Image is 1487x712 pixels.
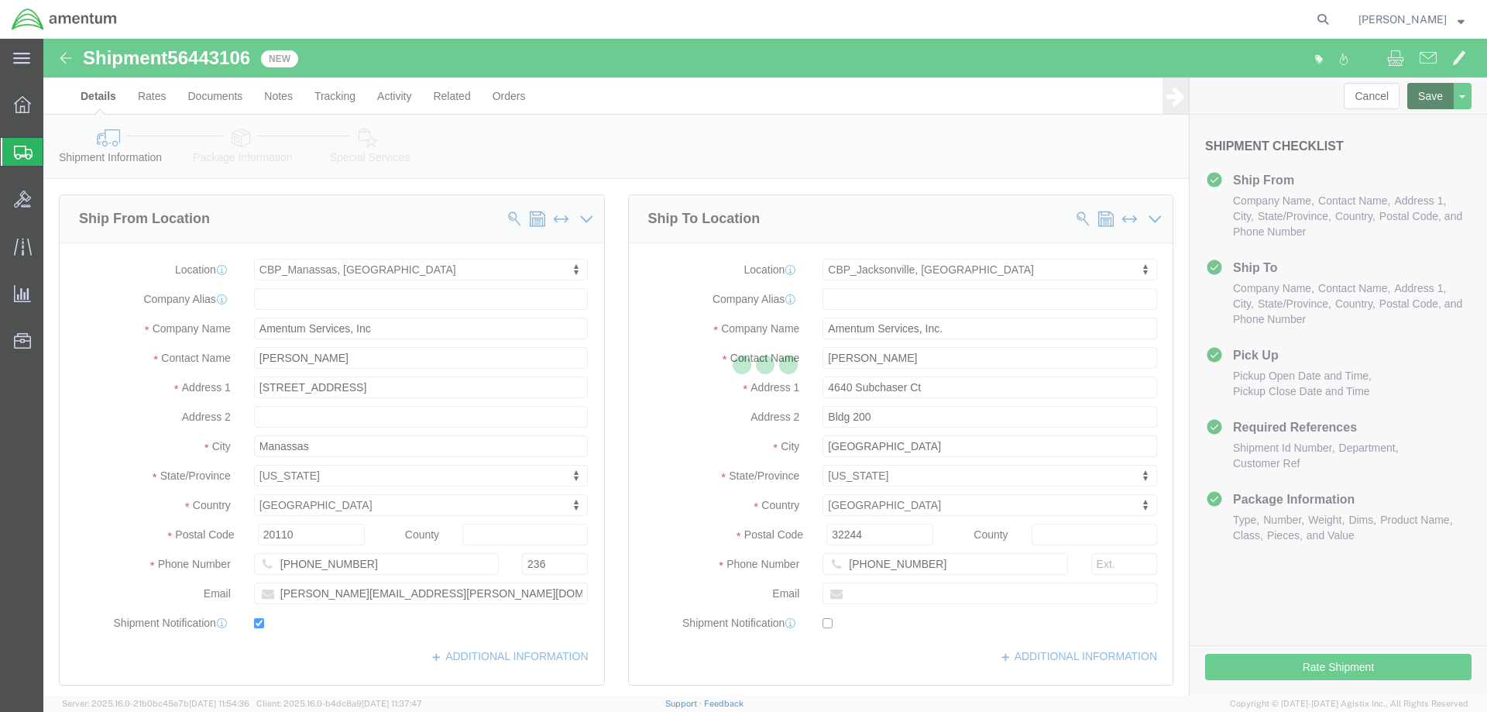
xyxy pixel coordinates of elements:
[1358,10,1465,29] button: [PERSON_NAME]
[362,699,422,708] span: [DATE] 11:37:47
[189,699,249,708] span: [DATE] 11:54:36
[665,699,704,708] a: Support
[1358,11,1447,28] span: JONATHAN FLORY
[1230,697,1468,710] span: Copyright © [DATE]-[DATE] Agistix Inc., All Rights Reserved
[62,699,249,708] span: Server: 2025.16.0-21b0bc45e7b
[11,8,118,31] img: logo
[704,699,743,708] a: Feedback
[256,699,422,708] span: Client: 2025.16.0-b4dc8a9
